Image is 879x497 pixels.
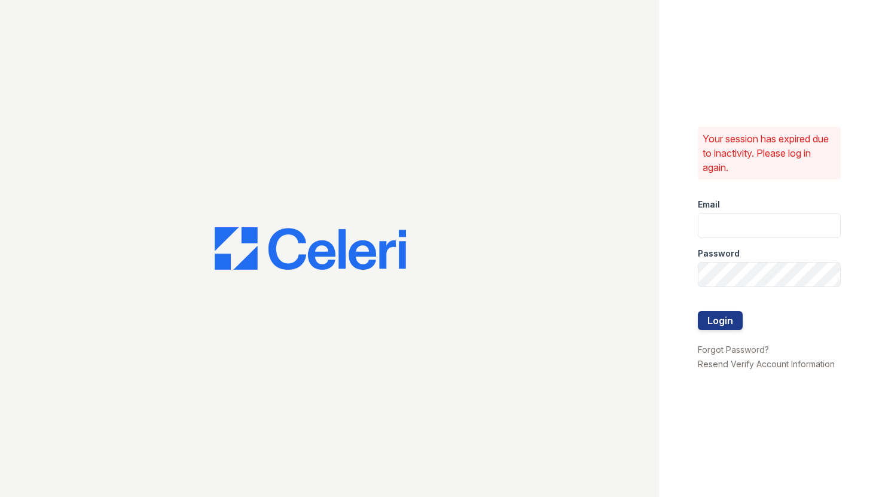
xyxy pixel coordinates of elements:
label: Email [698,199,720,211]
a: Forgot Password? [698,344,769,355]
p: Your session has expired due to inactivity. Please log in again. [703,132,837,175]
img: CE_Logo_Blue-a8612792a0a2168367f1c8372b55b34899dd931a85d93a1a3d3e32e68fde9ad4.png [215,227,406,270]
a: Resend Verify Account Information [698,359,835,369]
label: Password [698,248,740,260]
button: Login [698,311,743,330]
